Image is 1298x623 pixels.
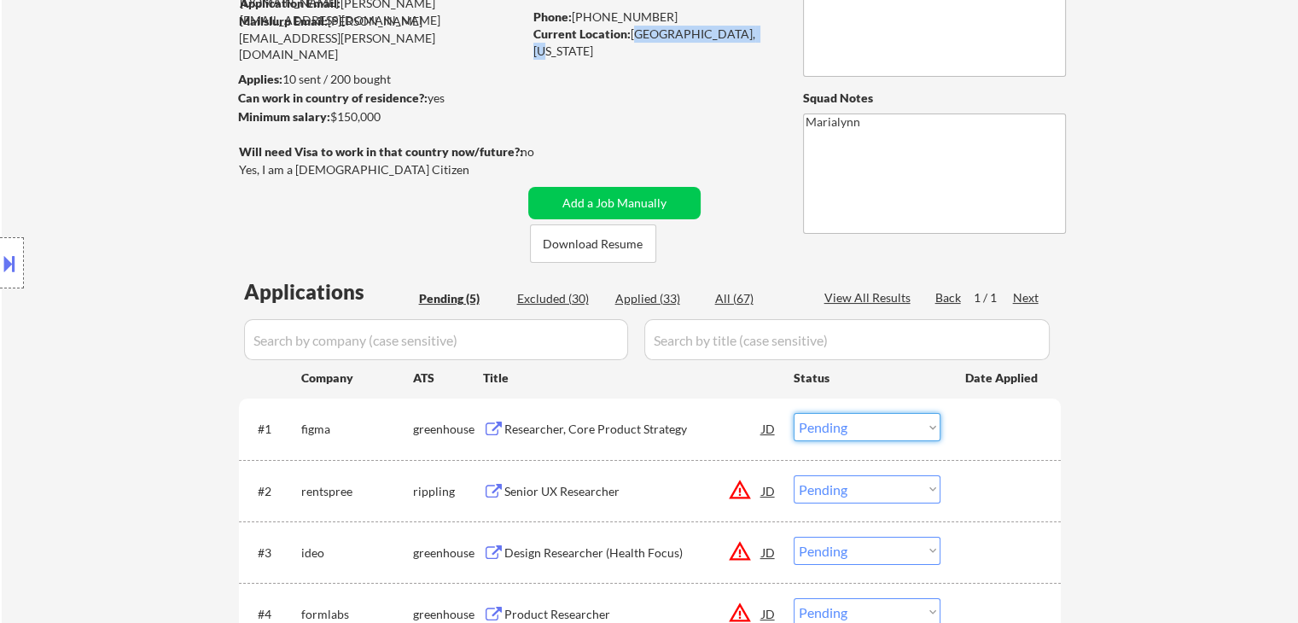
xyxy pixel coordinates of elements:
[533,26,775,59] div: [GEOGRAPHIC_DATA], [US_STATE]
[504,421,762,438] div: Researcher, Core Product Strategy
[239,144,523,159] strong: Will need Visa to work in that country now/future?:
[760,475,777,506] div: JD
[258,544,288,562] div: #3
[239,161,527,178] div: Yes, I am a [DEMOGRAPHIC_DATA] Citizen
[517,290,602,307] div: Excluded (30)
[301,421,413,438] div: figma
[419,290,504,307] div: Pending (5)
[301,483,413,500] div: rentspree
[239,13,522,63] div: [PERSON_NAME][EMAIL_ADDRESS][PERSON_NAME][DOMAIN_NAME]
[238,90,428,105] strong: Can work in country of residence?:
[521,143,569,160] div: no
[803,90,1066,107] div: Squad Notes
[533,26,631,41] strong: Current Location:
[504,483,762,500] div: Senior UX Researcher
[238,72,282,86] strong: Applies:
[258,483,288,500] div: #2
[238,108,522,125] div: $150,000
[728,539,752,563] button: warning_amber
[760,413,777,444] div: JD
[974,289,1013,306] div: 1 / 1
[504,606,762,623] div: Product Researcher
[533,9,572,24] strong: Phone:
[413,544,483,562] div: greenhouse
[244,282,413,302] div: Applications
[301,544,413,562] div: ideo
[413,606,483,623] div: greenhouse
[301,370,413,387] div: Company
[824,289,916,306] div: View All Results
[528,187,701,219] button: Add a Job Manually
[644,319,1050,360] input: Search by title (case sensitive)
[239,14,328,28] strong: Mailslurp Email:
[258,606,288,623] div: #4
[1013,289,1040,306] div: Next
[413,483,483,500] div: rippling
[794,362,940,393] div: Status
[530,224,656,263] button: Download Resume
[483,370,777,387] div: Title
[935,289,963,306] div: Back
[238,71,522,88] div: 10 sent / 200 bought
[244,319,628,360] input: Search by company (case sensitive)
[504,544,762,562] div: Design Researcher (Health Focus)
[615,290,701,307] div: Applied (33)
[760,537,777,568] div: JD
[301,606,413,623] div: formlabs
[258,421,288,438] div: #1
[413,370,483,387] div: ATS
[533,9,775,26] div: [PHONE_NUMBER]
[715,290,800,307] div: All (67)
[728,478,752,502] button: warning_amber
[413,421,483,438] div: greenhouse
[238,90,517,107] div: yes
[965,370,1040,387] div: Date Applied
